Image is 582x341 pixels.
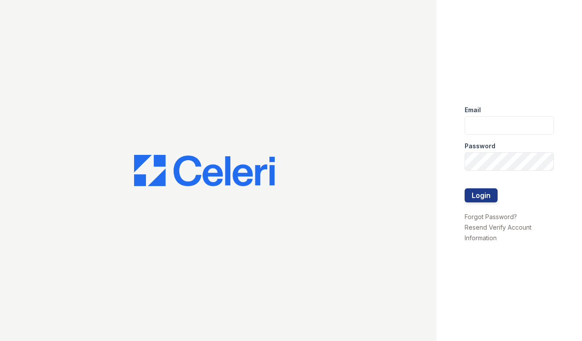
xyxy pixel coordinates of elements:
label: Password [465,142,495,150]
img: CE_Logo_Blue-a8612792a0a2168367f1c8372b55b34899dd931a85d93a1a3d3e32e68fde9ad4.png [134,155,275,187]
a: Forgot Password? [465,213,517,220]
button: Login [465,188,498,202]
label: Email [465,106,481,114]
a: Resend Verify Account Information [465,224,531,242]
